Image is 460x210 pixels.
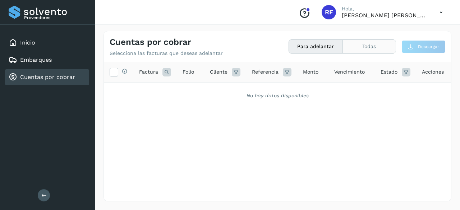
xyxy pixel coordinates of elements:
[5,52,89,68] div: Embarques
[303,68,318,76] span: Monto
[24,15,86,20] p: Proveedores
[289,40,342,53] button: Para adelantar
[110,37,191,47] h4: Cuentas por cobrar
[20,56,52,63] a: Embarques
[139,68,158,76] span: Factura
[334,68,365,76] span: Vencimiento
[342,40,396,53] button: Todas
[20,74,75,80] a: Cuentas por cobrar
[418,43,439,50] span: Descargar
[422,68,444,76] span: Acciones
[5,35,89,51] div: Inicio
[210,68,227,76] span: Cliente
[20,39,35,46] a: Inicio
[381,68,397,76] span: Estado
[5,69,89,85] div: Cuentas por cobrar
[183,68,194,76] span: Folio
[110,50,223,56] p: Selecciona las facturas que deseas adelantar
[342,6,428,12] p: Hola,
[402,40,445,53] button: Descargar
[342,12,428,19] p: Ricardo Fernando Mendoza Arteaga
[113,92,442,99] div: No hay datos disponibles
[252,68,279,76] span: Referencia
